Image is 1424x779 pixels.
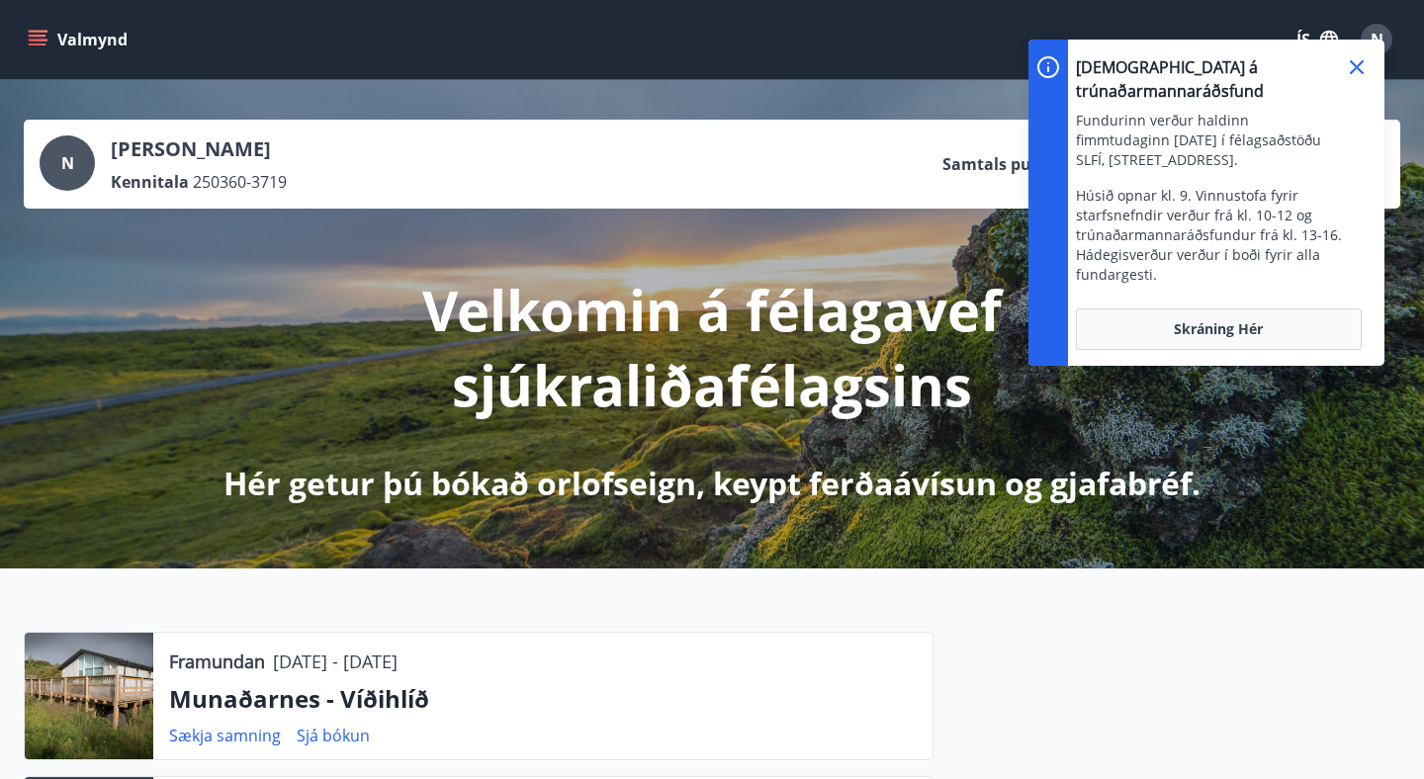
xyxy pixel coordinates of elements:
[24,22,135,57] button: menu
[190,272,1234,422] p: Velkomin á félagavef sjúkraliðafélagsins
[1371,29,1383,50] span: N
[1353,16,1400,63] button: N
[169,682,917,716] p: Munaðarnes - Víðihlíð
[273,649,398,674] p: [DATE] - [DATE]
[1286,22,1349,57] button: ÍS
[111,171,189,193] p: Kennitala
[169,725,281,746] a: Sækja samning
[1076,111,1345,170] p: Fundurinn verður haldinn fimmtudaginn [DATE] í félagsaðstöðu SLFÍ, [STREET_ADDRESS].
[942,153,1076,175] p: Samtals punktar
[223,462,1201,505] p: Hér getur þú bókað orlofseign, keypt ferðaávísun og gjafabréf.
[169,649,265,674] p: Framundan
[297,725,370,746] a: Sjá bókun
[1076,308,1362,350] button: Skráning hér
[61,152,74,174] span: N
[1076,55,1345,103] p: [DEMOGRAPHIC_DATA] á trúnaðarmannaráðsfund
[1174,319,1263,339] span: Skráning hér
[1076,186,1345,285] p: Húsið opnar kl. 9. Vinnustofa fyrir starfsnefndir verður frá kl. 10-12 og trúnaðarmannaráðsfundur...
[111,135,287,163] p: [PERSON_NAME]
[193,171,287,193] span: 250360-3719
